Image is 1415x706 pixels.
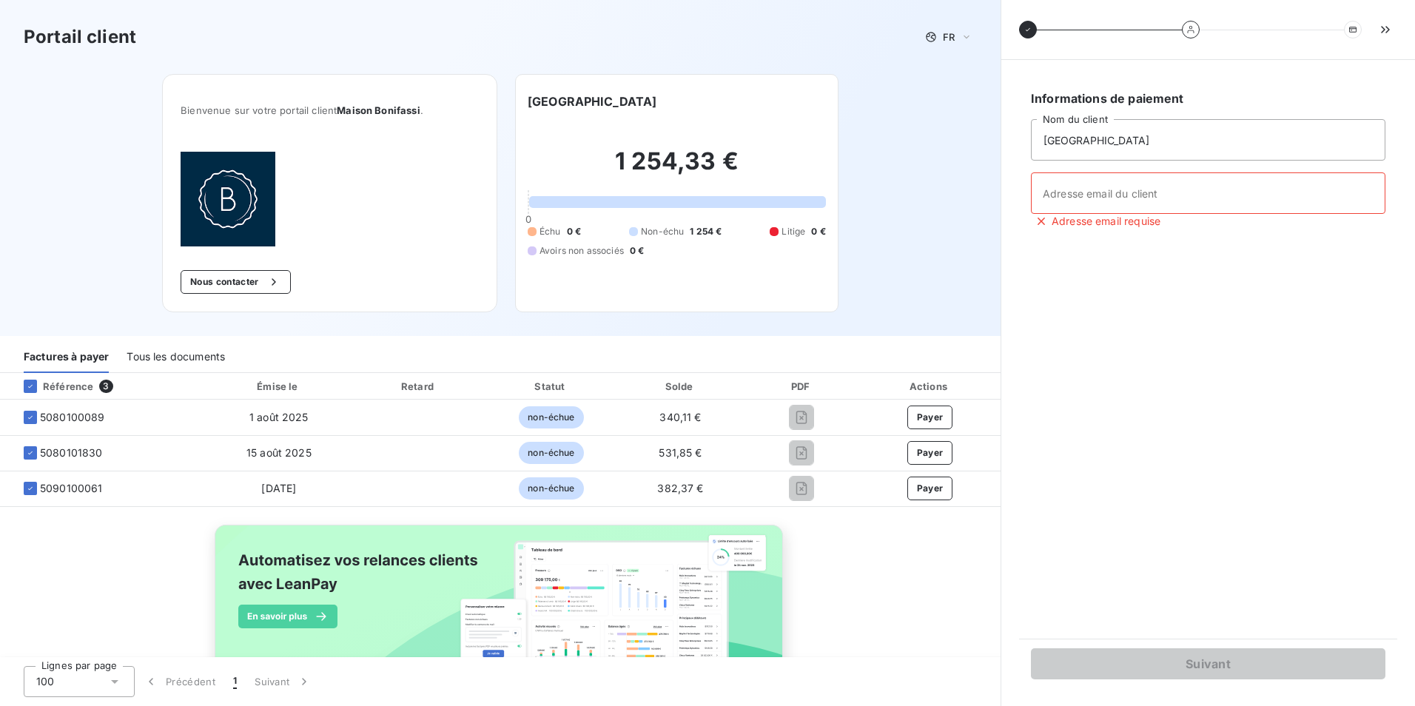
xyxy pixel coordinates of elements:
[40,481,103,496] span: 5090100061
[24,342,109,373] div: Factures à payer
[127,342,225,373] div: Tous les documents
[337,104,420,116] span: Maison Bonifassi
[519,406,583,428] span: non-échue
[224,666,246,697] button: 1
[641,225,684,238] span: Non-échu
[1031,90,1385,107] h6: Informations de paiement
[261,482,296,494] span: [DATE]
[907,477,953,500] button: Payer
[528,147,826,191] h2: 1 254,33 €
[246,446,312,459] span: 15 août 2025
[201,516,799,698] img: banner
[249,411,309,423] span: 1 août 2025
[1031,648,1385,679] button: Suivant
[540,225,561,238] span: Échu
[135,666,224,697] button: Précédent
[657,482,703,494] span: 382,37 €
[659,446,702,459] span: 531,85 €
[488,379,614,394] div: Statut
[12,380,93,393] div: Référence
[354,379,483,394] div: Retard
[1052,214,1160,229] span: Adresse email requise
[1031,172,1385,214] input: placeholder
[24,24,136,50] h3: Portail client
[690,225,722,238] span: 1 254 €
[528,93,657,110] h6: [GEOGRAPHIC_DATA]
[40,410,105,425] span: 5080100089
[40,446,103,460] span: 5080101830
[811,225,825,238] span: 0 €
[209,379,349,394] div: Émise le
[36,674,54,689] span: 100
[782,225,805,238] span: Litige
[540,244,624,258] span: Avoirs non associés
[943,31,955,43] span: FR
[181,270,290,294] button: Nous contacter
[519,477,583,500] span: non-échue
[181,104,479,116] span: Bienvenue sur votre portail client .
[519,442,583,464] span: non-échue
[907,441,953,465] button: Payer
[619,379,741,394] div: Solde
[181,152,275,246] img: Company logo
[525,213,531,225] span: 0
[630,244,644,258] span: 0 €
[99,380,112,393] span: 3
[862,379,998,394] div: Actions
[907,406,953,429] button: Payer
[246,666,320,697] button: Suivant
[233,674,237,689] span: 1
[659,411,701,423] span: 340,11 €
[747,379,856,394] div: PDF
[567,225,581,238] span: 0 €
[1031,119,1385,161] input: placeholder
